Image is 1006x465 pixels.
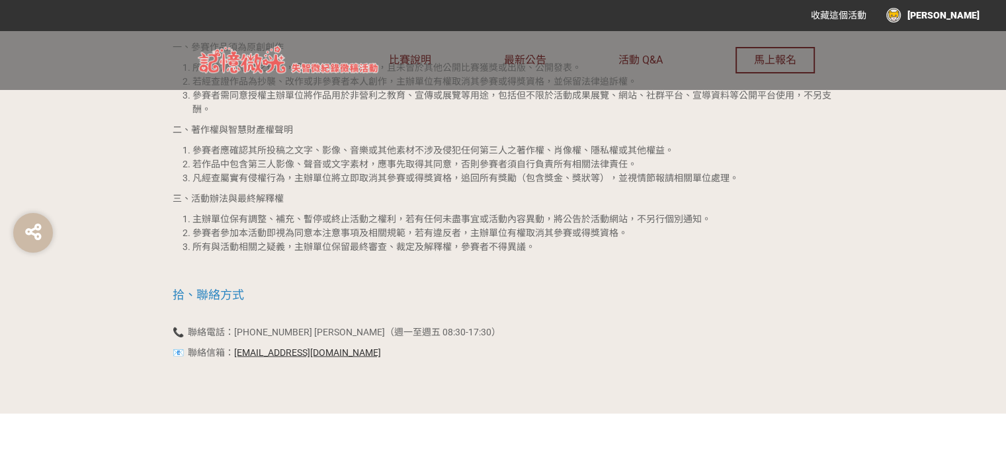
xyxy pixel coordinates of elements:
[173,123,834,137] p: 二、著作權與智慧財產權聲明
[618,30,663,90] a: 活動 Q&A
[234,347,381,358] a: [EMAIL_ADDRESS][DOMAIN_NAME]
[192,226,834,240] li: 參賽者參加本活動即視為同意本注意事項及相關規範，若有違反者，主辦單位有權取消其參賽或得獎資格。
[504,54,546,66] span: 最新公告
[192,89,834,116] li: 參賽者需同意授權主辦單位將作品用於非營利之教育、宣傳或展覽等用途，包括但不限於活動成果展覽、網站、社群平台、宣導資料等公開平台使用，不另支酬。
[389,30,431,90] a: 比賽說明
[754,54,796,66] span: 馬上報名
[192,171,834,185] li: 凡經查屬實有侵權行為，主辦單位將立即取消其參賽或得獎資格，追回所有獎勵（包含獎金、獎狀等），並視情節報請相關單位處理。
[173,346,834,360] p: 📧 聯絡信箱：
[192,144,834,157] li: 參賽者應確認其所投稿之文字、影像、音樂或其他素材不涉及侵犯任何第三人之著作權、肖像權、隱私權或其他權益。
[192,212,834,226] li: 主辦單位保有調整、補充、暫停或終止活動之權利，若有任何未盡事宜或活動內容異動，將公告於活動網站，不另行個別通知。
[192,157,834,171] li: 若作品中包含第三人影像、聲音或文字素材，應事先取得其同意，否則參賽者須自行負責所有相關法律責任。
[504,30,546,90] a: 最新公告
[735,47,815,73] button: 馬上報名
[389,54,431,66] span: 比賽說明
[173,325,834,339] p: 📞 聯絡電話：[PHONE_NUMBER] [PERSON_NAME]（週一至週五 08:30-17:30）
[811,10,866,21] span: 收藏這個活動
[618,54,663,66] span: 活動 Q&A
[173,288,244,302] span: 拾、聯絡方式
[191,44,389,77] img: 記憶微光．失智微紀錄徵稿活動
[173,192,834,206] p: 三、活動辦法與最終解釋權
[192,240,834,254] li: 所有與活動相關之疑義，主辦單位保留最終審查、裁定及解釋權，參賽者不得異議。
